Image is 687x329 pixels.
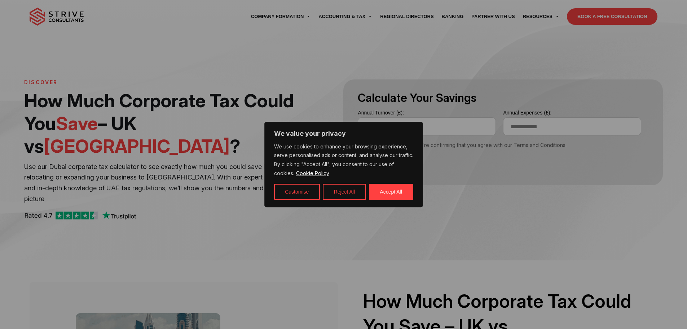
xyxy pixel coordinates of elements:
[323,184,366,200] button: Reject All
[369,184,413,200] button: Accept All
[274,184,320,200] button: Customise
[274,142,413,178] p: We use cookies to enhance your browsing experience, serve personalised ads or content, and analys...
[274,129,413,138] p: We value your privacy
[296,170,330,177] a: Cookie Policy
[264,122,423,208] div: We value your privacy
